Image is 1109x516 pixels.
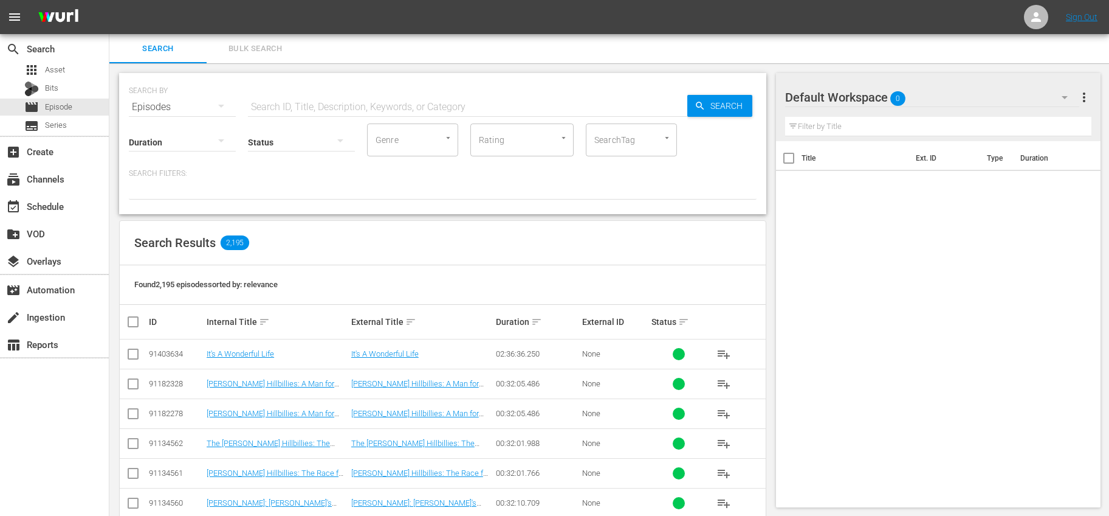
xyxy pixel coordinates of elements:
[405,316,416,327] span: sort
[149,409,203,418] div: 91182278
[716,377,731,391] span: playlist_add
[582,498,648,507] div: None
[582,317,648,327] div: External ID
[582,409,648,418] div: None
[6,283,21,298] span: Automation
[351,439,479,457] a: The [PERSON_NAME] Hillbillies: The [MEDICAL_DATA] Gets Clampetted
[582,469,648,478] div: None
[45,82,58,94] span: Bits
[716,466,731,481] span: playlist_add
[45,119,67,131] span: Series
[24,100,39,114] span: Episode
[496,349,579,358] div: 02:36:36.250
[582,439,648,448] div: None
[149,469,203,478] div: 91134561
[6,42,21,57] span: Search
[351,409,484,427] a: [PERSON_NAME] Hillbillies: A Man for Elly
[716,406,731,421] span: playlist_add
[1013,141,1086,175] th: Duration
[558,132,569,144] button: Open
[6,172,21,187] span: Channels
[149,349,203,358] div: 91403634
[709,369,738,399] button: playlist_add
[890,86,905,111] span: 0
[442,132,454,144] button: Open
[6,200,21,214] span: Schedule
[207,349,274,358] a: It's A Wonderful Life
[117,42,199,56] span: Search
[709,459,738,488] button: playlist_add
[351,379,484,397] a: [PERSON_NAME] Hillbillies: A Man for Elly
[134,280,278,289] span: Found 2,195 episodes sorted by: relevance
[716,347,731,361] span: playlist_add
[207,409,339,427] a: [PERSON_NAME] Hillbillies: A Man for Elly
[582,379,648,388] div: None
[687,95,752,117] button: Search
[1077,83,1091,112] button: more_vert
[6,254,21,269] span: Overlays
[496,315,579,329] div: Duration
[1066,12,1097,22] a: Sign Out
[6,227,21,242] span: VOD
[716,496,731,511] span: playlist_add
[496,439,579,448] div: 00:32:01.988
[716,436,731,451] span: playlist_add
[351,469,490,487] a: [PERSON_NAME] Hillbillies: The Race for the Queen
[651,315,706,329] div: Status
[24,119,39,133] span: Series
[207,315,348,329] div: Internal Title
[149,317,203,327] div: ID
[207,469,345,487] a: [PERSON_NAME] Hillbillies: The Race for the Queen
[661,132,673,144] button: Open
[259,316,270,327] span: sort
[531,316,542,327] span: sort
[908,141,980,175] th: Ext. ID
[351,349,419,358] a: It's A Wonderful Life
[785,80,1080,114] div: Default Workspace
[1077,90,1091,105] span: more_vert
[24,63,39,77] span: Asset
[149,379,203,388] div: 91182328
[582,349,648,358] div: None
[678,316,689,327] span: sort
[6,310,21,325] span: Ingestion
[45,101,72,113] span: Episode
[45,64,65,76] span: Asset
[6,145,21,159] span: Create
[207,439,335,457] a: The [PERSON_NAME] Hillbillies: The [MEDICAL_DATA] Gets Clampetted
[706,95,752,117] span: Search
[24,82,39,96] div: Bits
[351,315,492,329] div: External Title
[221,235,249,250] span: 2,195
[129,169,757,179] p: Search Filters:
[802,141,909,175] th: Title
[149,498,203,507] div: 91134560
[214,42,297,56] span: Bulk Search
[709,429,738,458] button: playlist_add
[980,141,1013,175] th: Type
[29,3,88,32] img: ans4CAIJ8jUAAAAAAAAAAAAAAAAAAAAAAAAgQb4GAAAAAAAAAAAAAAAAAAAAAAAAJMjXAAAAAAAAAAAAAAAAAAAAAAAAgAT5G...
[129,90,236,124] div: Episodes
[134,235,216,250] span: Search Results
[496,469,579,478] div: 00:32:01.766
[207,379,339,397] a: [PERSON_NAME] Hillbillies: A Man for Elly
[496,409,579,418] div: 00:32:05.486
[709,340,738,369] button: playlist_add
[149,439,203,448] div: 91134562
[709,399,738,428] button: playlist_add
[7,10,22,24] span: menu
[496,379,579,388] div: 00:32:05.486
[496,498,579,507] div: 00:32:10.709
[6,338,21,352] span: Reports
